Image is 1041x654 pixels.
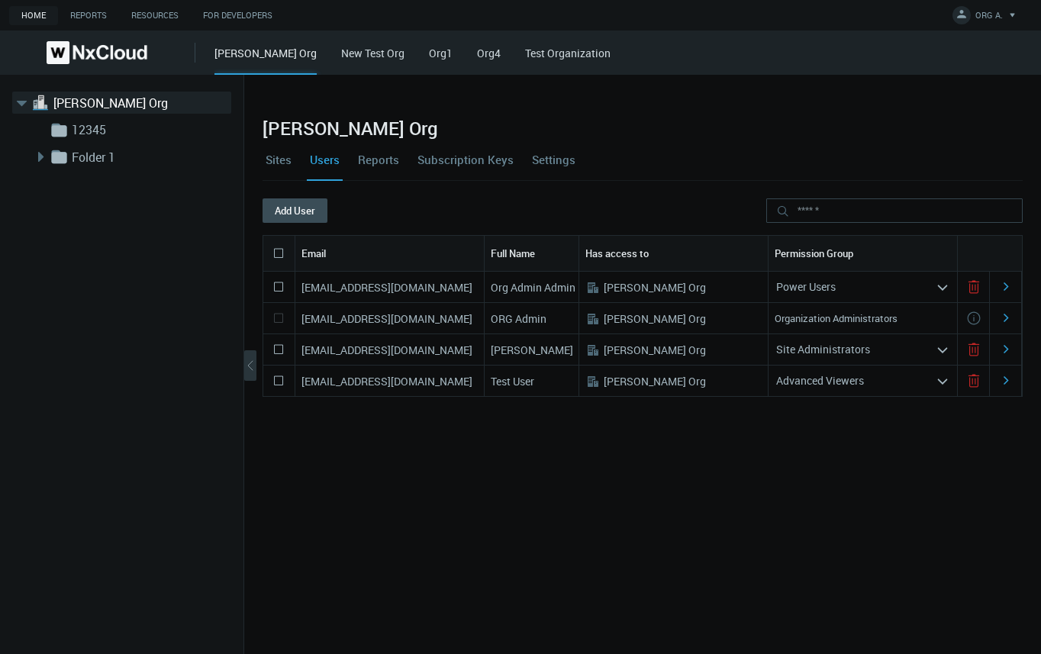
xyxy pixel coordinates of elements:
nx-search-highlight: [EMAIL_ADDRESS][DOMAIN_NAME] [301,311,472,326]
a: For Developers [191,6,285,25]
a: [PERSON_NAME] Org [53,94,206,112]
nx-search-highlight: [EMAIL_ADDRESS][DOMAIN_NAME] [301,343,472,357]
a: Resources [119,6,191,25]
a: Subscription Keys [414,139,517,180]
a: Org1 [429,46,453,60]
nx-search-highlight: Power Users [776,279,836,294]
nx-search-highlight: [PERSON_NAME] Org [604,280,706,295]
h2: [PERSON_NAME] Org [263,118,1023,139]
nx-search-highlight: [PERSON_NAME] Org [604,343,706,357]
a: Folder 1 [72,148,224,166]
div: [PERSON_NAME] Org [214,45,317,75]
img: Nx Cloud logo [47,41,147,64]
nx-search-highlight: [EMAIL_ADDRESS][DOMAIN_NAME] [301,374,472,388]
nx-search-highlight: [PERSON_NAME] Org [604,311,706,326]
nx-search-highlight: ORG Admin [491,311,546,326]
a: New Test Org [341,46,404,60]
span: ORG A. [975,9,1003,27]
a: Sites [263,139,295,180]
a: Org4 [477,46,501,60]
nx-search-highlight: Advanced Viewers [776,373,864,388]
nx-search-highlight: Test User [491,374,534,388]
a: Test Organization [525,46,611,60]
a: Settings [529,139,579,180]
nx-search-highlight: [EMAIL_ADDRESS][DOMAIN_NAME] [301,280,472,295]
nx-search-highlight: Site Administrators [776,342,870,356]
nx-search-highlight: [PERSON_NAME] [491,343,573,357]
nx-search-highlight: Org Admin Admin [491,280,575,295]
a: 12345 [72,121,224,139]
a: Home [9,6,58,25]
button: Add User [263,198,327,223]
nx-search-highlight: [PERSON_NAME] Org [604,374,706,388]
nx-search-highlight: Organization Administrators [775,311,898,325]
a: Reports [58,6,119,25]
a: Users [307,139,343,180]
a: Reports [355,139,402,180]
